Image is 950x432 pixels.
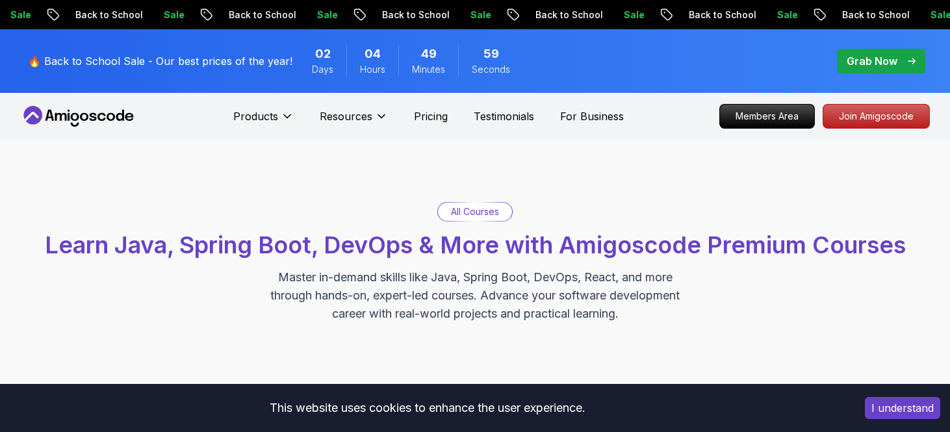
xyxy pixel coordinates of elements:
button: Products [233,108,294,134]
button: Accept cookies [865,397,940,419]
p: 🔥 Back to School Sale - Our best prices of the year! [28,53,292,69]
span: 59 Seconds [483,45,499,63]
span: Minutes [412,63,445,76]
a: Pricing [414,108,448,124]
p: Back to School [525,8,613,21]
a: Join Amigoscode [823,104,930,129]
p: Master in-demand skills like Java, Spring Boot, DevOps, React, and more through hands-on, expert-... [257,268,693,323]
a: Members Area [719,104,815,129]
p: Back to School [678,8,767,21]
span: 49 Minutes [421,45,437,63]
div: This website uses cookies to enhance the user experience. [10,394,845,422]
p: Join Amigoscode [823,105,929,128]
p: Resources [320,108,372,124]
p: Members Area [720,105,814,128]
p: Sale [307,8,348,21]
p: Back to School [65,8,153,21]
span: Days [312,63,333,76]
p: Sale [460,8,502,21]
span: 2 Days [315,45,331,63]
p: Grab Now [847,53,897,69]
span: 4 Hours [365,45,381,63]
p: Back to School [218,8,307,21]
span: Learn Java, Spring Boot, DevOps & More with Amigoscode Premium Courses [45,231,906,259]
p: Products [233,108,278,124]
p: Back to School [372,8,460,21]
a: Testimonials [474,108,534,124]
p: Sale [613,8,655,21]
p: Sale [767,8,808,21]
p: Sale [153,8,195,21]
p: All Courses [451,205,499,218]
button: Resources [320,108,388,134]
span: Hours [360,63,385,76]
p: Back to School [832,8,920,21]
span: Seconds [472,63,510,76]
a: For Business [560,108,624,124]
